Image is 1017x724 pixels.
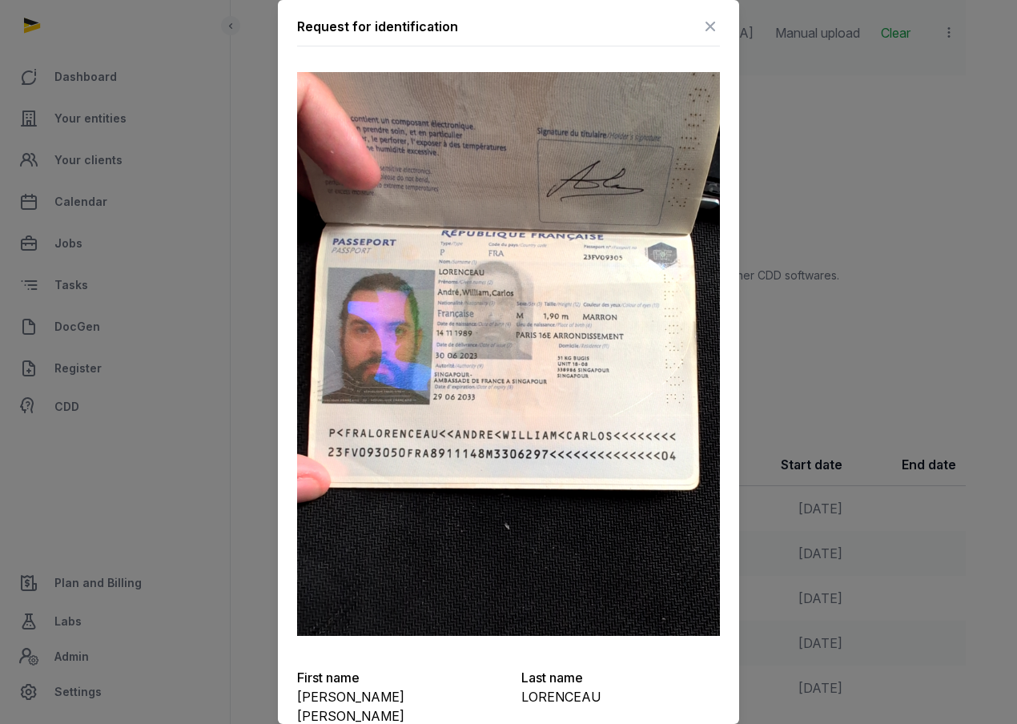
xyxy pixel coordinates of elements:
div: Request for identification [297,17,458,36]
p: First name [297,668,496,687]
img: onfido-1748301712document_front.jpeg [297,72,720,636]
p: Last name [521,668,720,687]
p: LORENCEAU [521,687,720,706]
